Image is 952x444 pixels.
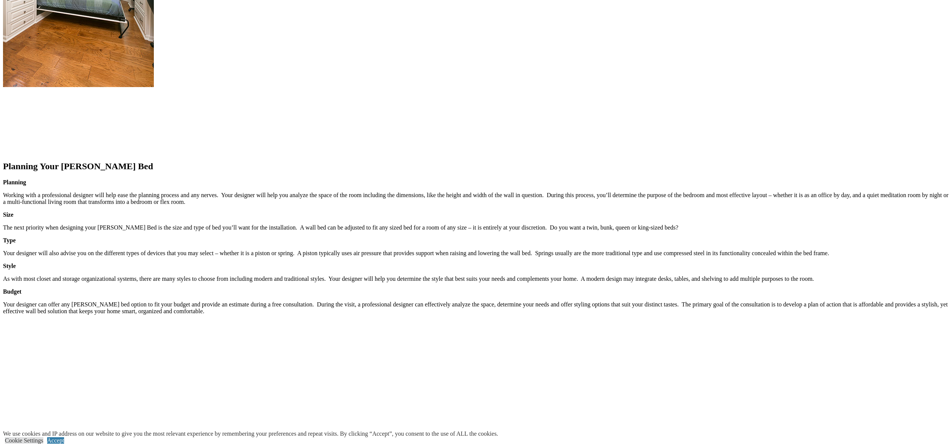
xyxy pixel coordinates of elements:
strong: Size [3,211,14,218]
div: We use cookies and IP address on our website to give you the most relevant experience by remember... [3,430,498,437]
p: As with most closet and storage organizational systems, there are many styles to choose from incl... [3,276,949,282]
p: Your designer will also advise you on the different types of devices that you may select – whethe... [3,250,949,257]
strong: Style [3,263,16,269]
strong: Type [3,237,15,243]
strong: Planning [3,179,26,185]
a: Cookie Settings [5,437,43,444]
p: The next priority when designing your [PERSON_NAME] Bed is the size and type of bed you’ll want f... [3,224,949,231]
p: Your designer can offer any [PERSON_NAME] bed option to fit your budget and provide an estimate d... [3,301,949,315]
h2: Planning Your [PERSON_NAME] Bed [3,161,949,171]
strong: Budget [3,288,21,295]
p: Working with a professional designer will help ease the planning process and any nerves. Your des... [3,192,949,205]
a: Accept [47,437,64,444]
